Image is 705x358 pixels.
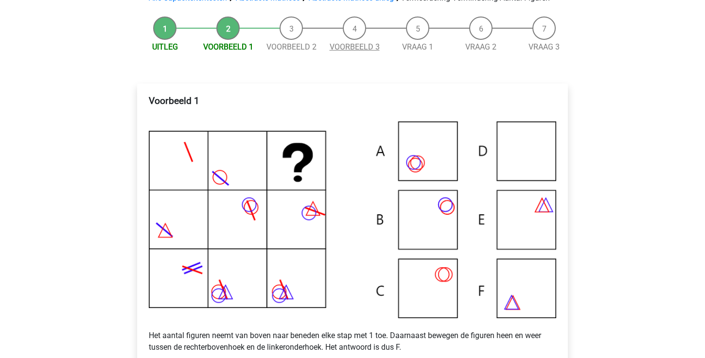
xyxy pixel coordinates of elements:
p: Het aantal figuren neemt van boven naar beneden elke stap met 1 toe. Daarnaast bewegen de figuren... [149,318,556,353]
a: Voorbeeld 3 [330,42,380,51]
b: Voorbeeld 1 [149,95,199,106]
a: Vraag 1 [402,42,433,51]
a: Voorbeeld 1 [203,42,253,51]
img: Voorbeeld9.png [149,121,556,318]
a: Uitleg [152,42,178,51]
a: Vraag 3 [529,42,560,51]
a: Voorbeeld 2 [266,42,317,51]
a: Vraag 2 [465,42,496,51]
